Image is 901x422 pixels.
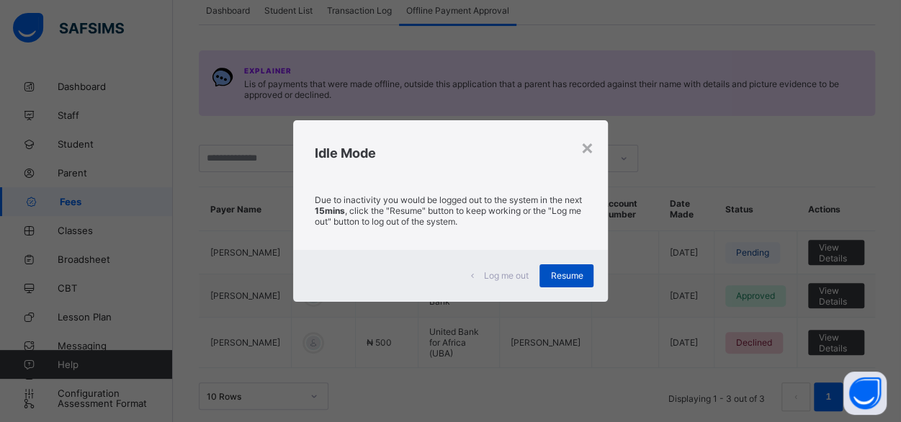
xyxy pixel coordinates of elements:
[550,270,583,281] span: Resume
[483,270,528,281] span: Log me out
[315,194,587,227] p: Due to inactivity you would be logged out to the system in the next , click the "Resume" button t...
[315,205,345,216] strong: 15mins
[580,135,593,159] div: ×
[315,145,587,161] h2: Idle Mode
[843,372,887,415] button: Open asap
